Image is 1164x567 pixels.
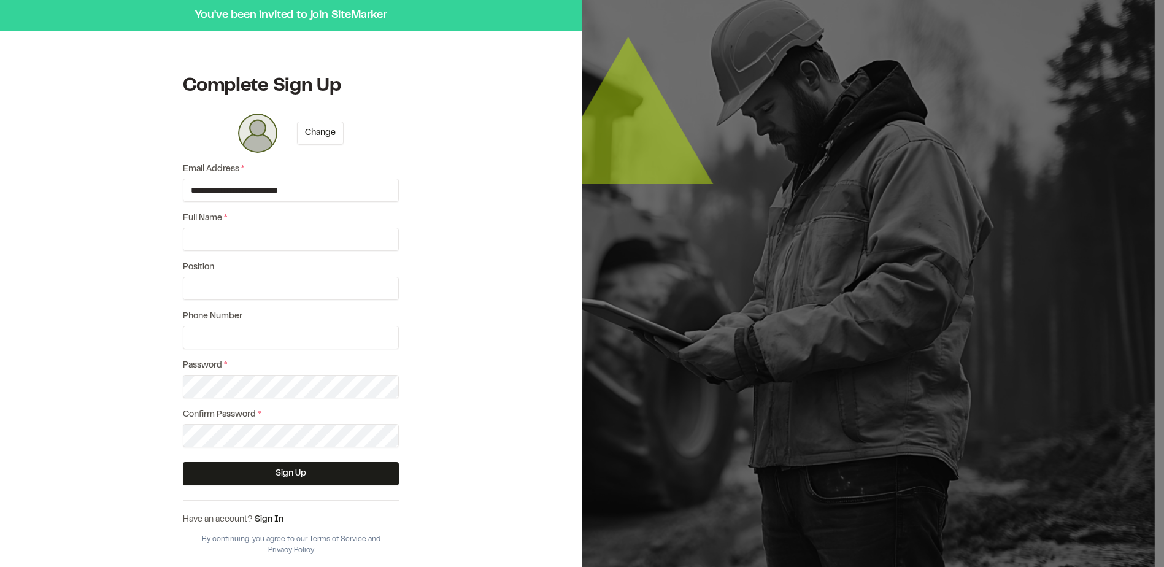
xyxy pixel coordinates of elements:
div: By continuing, you agree to our and [183,534,399,556]
button: Change [297,121,344,145]
label: Full Name [183,212,399,225]
div: Click or Drag and Drop to change photo [238,114,277,153]
label: Position [183,261,399,274]
h1: Complete Sign Up [183,74,399,99]
img: Profile Photo [238,114,277,153]
label: Phone Number [183,310,399,323]
div: Have an account? [183,513,399,526]
button: Sign Up [183,462,399,485]
label: Password [183,359,399,372]
label: Email Address [183,163,399,176]
button: Privacy Policy [268,545,314,556]
button: Terms of Service [309,534,366,545]
label: Confirm Password [183,408,399,422]
a: Sign In [255,516,283,523]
